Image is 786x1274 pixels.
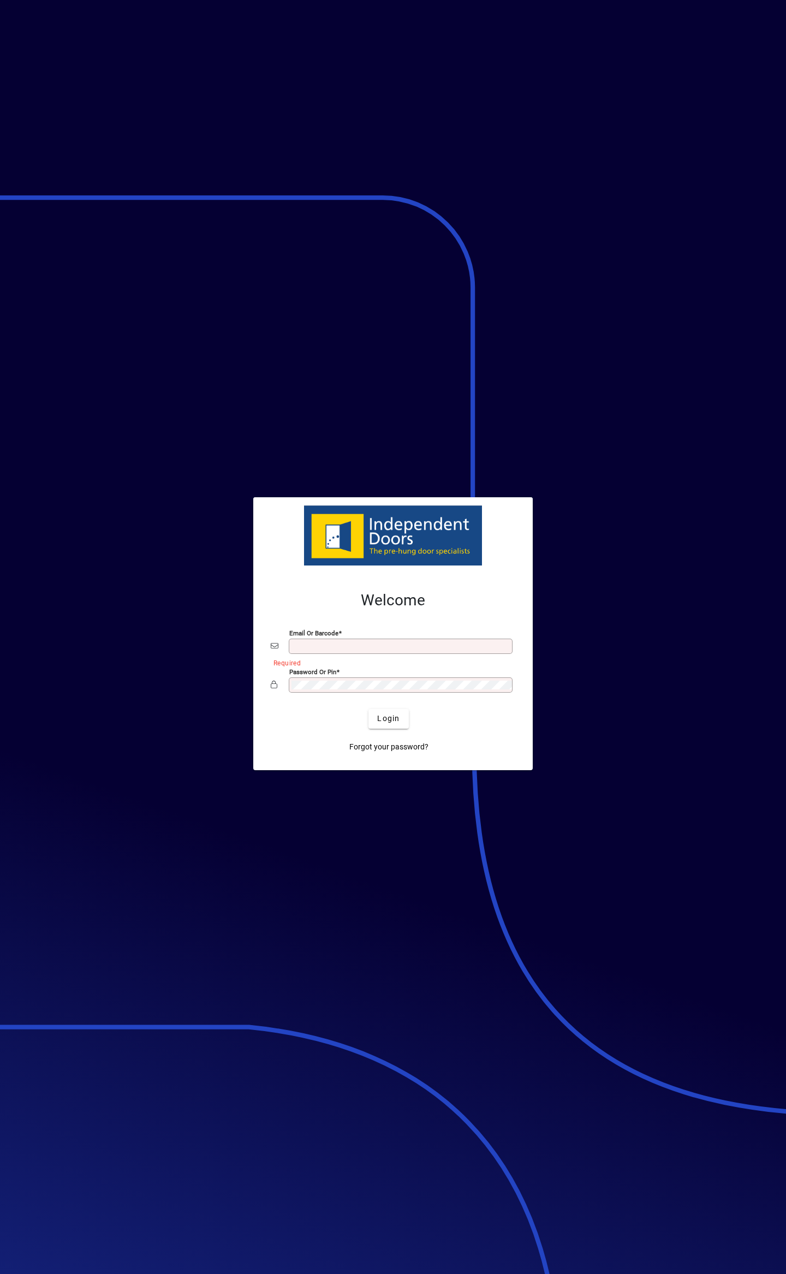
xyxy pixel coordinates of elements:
[289,668,336,675] mat-label: Password or Pin
[349,741,428,753] span: Forgot your password?
[368,709,408,729] button: Login
[377,713,400,724] span: Login
[271,591,515,610] h2: Welcome
[289,629,338,636] mat-label: Email or Barcode
[345,737,433,757] a: Forgot your password?
[273,657,507,668] mat-error: Required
